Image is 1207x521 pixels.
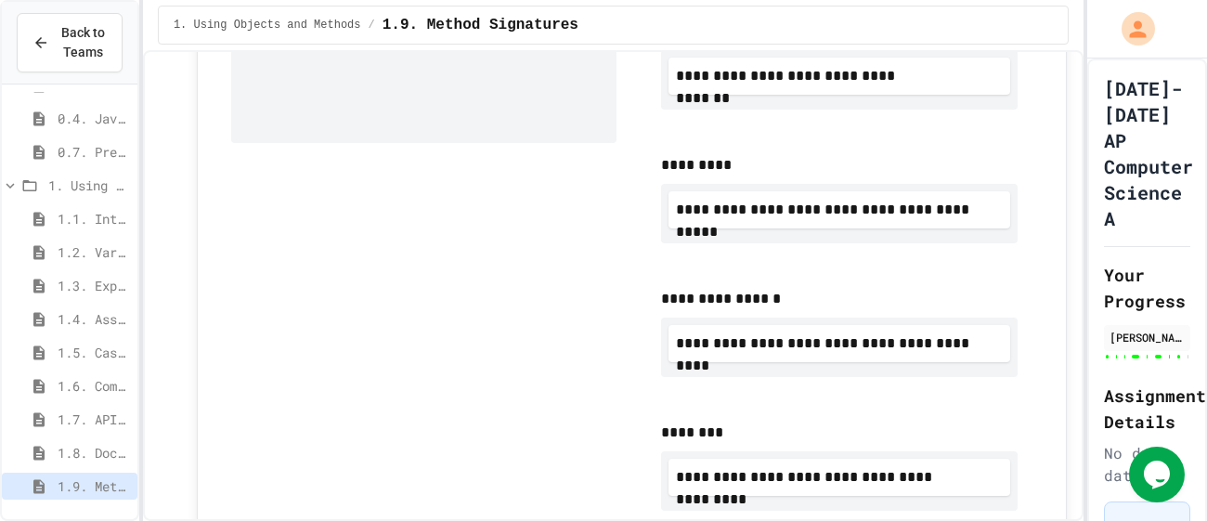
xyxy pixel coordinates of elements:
[58,209,130,228] span: 1.1. Introduction to Algorithms, Programming, and Compilers
[60,23,107,62] span: Back to Teams
[369,18,375,33] span: /
[58,109,130,128] span: 0.4. Java Development Environments
[1104,442,1190,487] div: No due date set
[58,443,130,462] span: 1.8. Documentation with Comments and Preconditions
[1104,262,1190,314] h2: Your Progress
[58,242,130,262] span: 1.2. Variables and Data Types
[58,343,130,362] span: 1.5. Casting and Ranges of Values
[48,176,130,195] span: 1. Using Objects and Methods
[58,276,130,295] span: 1.3. Expressions and Output [New]
[58,142,130,162] span: 0.7. Pretest for the AP CSA Exam
[1129,447,1188,502] iframe: chat widget
[1104,75,1193,231] h1: [DATE]-[DATE] AP Computer Science A
[383,14,578,36] span: 1.9. Method Signatures
[58,309,130,329] span: 1.4. Assignment and Input
[1110,329,1185,345] div: [PERSON_NAME]
[58,410,130,429] span: 1.7. APIs and Libraries
[58,376,130,396] span: 1.6. Compound Assignment Operators
[1102,7,1160,50] div: My Account
[58,476,130,496] span: 1.9. Method Signatures
[174,18,361,33] span: 1. Using Objects and Methods
[1104,383,1190,435] h2: Assignment Details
